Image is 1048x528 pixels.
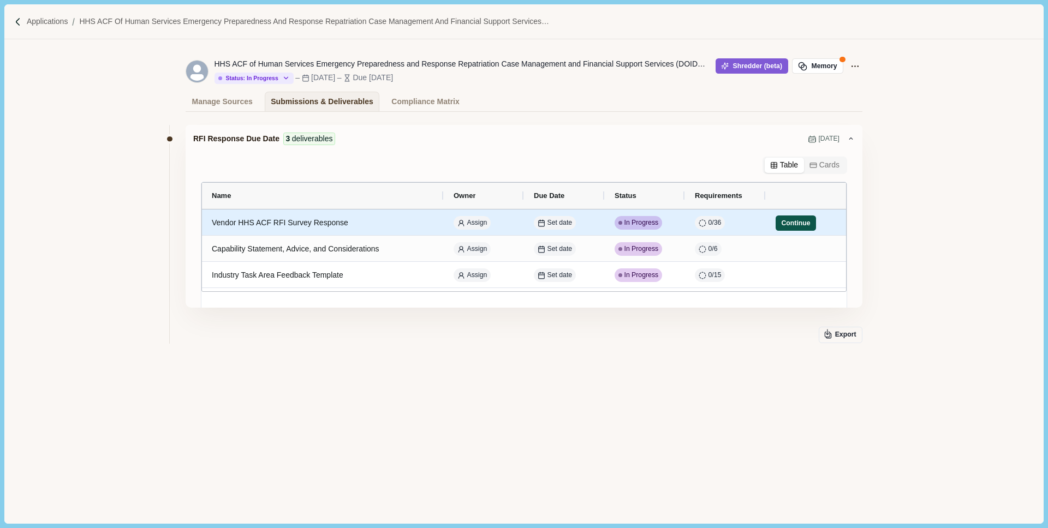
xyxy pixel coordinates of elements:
[818,134,839,144] span: [DATE]
[547,244,573,254] span: Set date
[776,215,816,231] button: Continue
[265,92,380,111] a: Submissions & Deliverables
[534,268,576,282] button: Set date
[534,242,576,256] button: Set date
[212,265,434,286] div: Industry Task Area Feedback Template
[792,58,843,74] button: Memory
[292,133,333,145] span: deliverables
[218,75,278,82] div: Status: In Progress
[337,72,342,83] div: –
[212,191,231,200] span: Name
[765,158,804,173] button: Table
[819,327,862,343] button: Export
[215,58,706,70] div: HHS ACF of Human Services Emergency Preparedness and Response Repatriation Case Management and Fi...
[186,92,259,111] a: Manage Sources
[624,244,659,254] span: In Progress
[708,271,722,280] span: 0 / 15
[271,92,373,111] div: Submissions & Deliverables
[847,58,862,74] button: Application Actions
[454,242,491,256] button: Assign
[295,72,300,83] div: –
[708,244,718,254] span: 0 / 6
[186,61,208,82] svg: avatar
[454,268,491,282] button: Assign
[215,73,294,84] button: Status: In Progress
[212,212,434,233] div: Vendor HHS ACF RFI Survey Response
[68,17,79,27] img: Forward slash icon
[547,218,573,228] span: Set date
[79,16,603,27] a: HHS ACF of Human Services Emergency Preparedness and Response Repatriation Case Management and Fi...
[467,271,487,280] span: Assign
[716,58,788,74] button: Shredder (beta)
[391,92,459,111] div: Compliance Matrix
[454,216,491,230] button: Assign
[454,191,475,200] span: Owner
[13,17,23,27] img: Forward slash icon
[804,158,845,173] button: Cards
[353,72,393,83] div: Due [DATE]
[192,92,253,111] div: Manage Sources
[193,133,279,145] span: RFI Response Due Date
[534,216,576,230] button: Set date
[467,218,487,228] span: Assign
[285,133,290,145] span: 3
[624,218,659,228] span: In Progress
[547,271,573,280] span: Set date
[708,218,722,228] span: 0 / 36
[615,191,636,200] span: Status
[212,238,434,260] div: Capability Statement, Advice, and Considerations
[27,16,68,27] a: Applications
[534,191,564,200] span: Due Date
[624,271,659,280] span: In Progress
[311,72,335,83] div: [DATE]
[467,244,487,254] span: Assign
[695,191,742,200] span: Requirements
[385,92,466,111] a: Compliance Matrix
